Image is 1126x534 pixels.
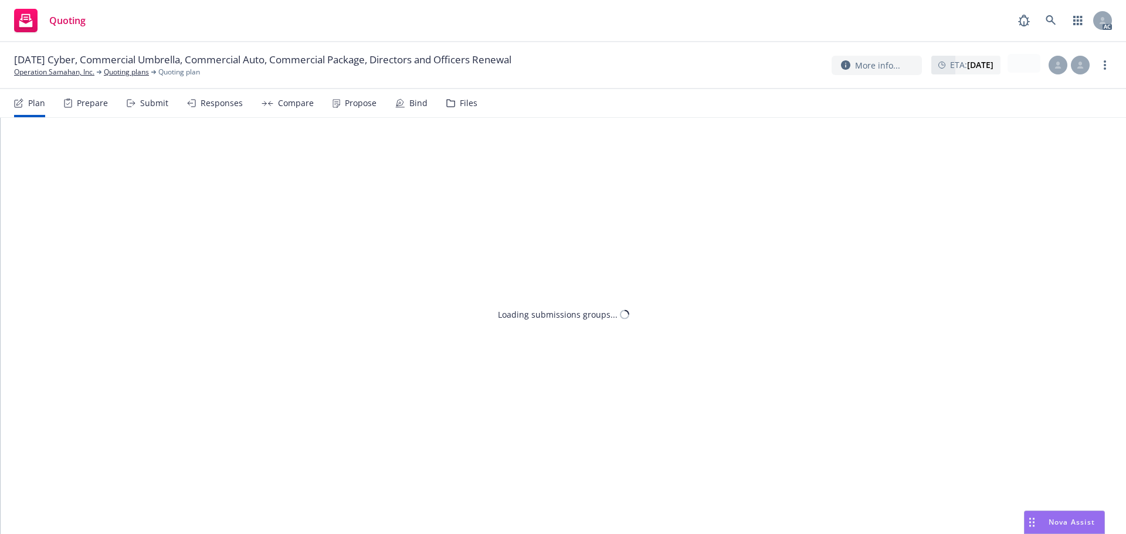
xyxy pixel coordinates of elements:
button: Nova Assist [1024,511,1105,534]
div: Submit [140,98,168,108]
div: Plan [28,98,45,108]
a: Quoting [9,4,90,37]
span: Quoting plan [158,67,200,77]
div: Prepare [77,98,108,108]
span: More info... [855,59,900,72]
div: Files [460,98,477,108]
a: Report a Bug [1012,9,1036,32]
span: ETA : [950,59,993,71]
span: [DATE] Cyber, Commercial Umbrella, Commercial Auto, Commercial Package, Directors and Officers Re... [14,53,511,67]
div: Loading submissions groups... [498,308,618,321]
a: Quoting plans [104,67,149,77]
div: Compare [278,98,314,108]
strong: [DATE] [967,59,993,70]
a: Search [1039,9,1063,32]
span: Nova Assist [1049,517,1095,527]
div: Responses [201,98,243,108]
a: Switch app [1066,9,1090,32]
button: More info... [832,56,922,75]
a: more [1098,58,1112,72]
div: Propose [345,98,377,108]
a: Operation Samahan, Inc. [14,67,94,77]
span: Quoting [49,16,86,25]
div: Bind [409,98,428,108]
div: Drag to move [1025,511,1039,533]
